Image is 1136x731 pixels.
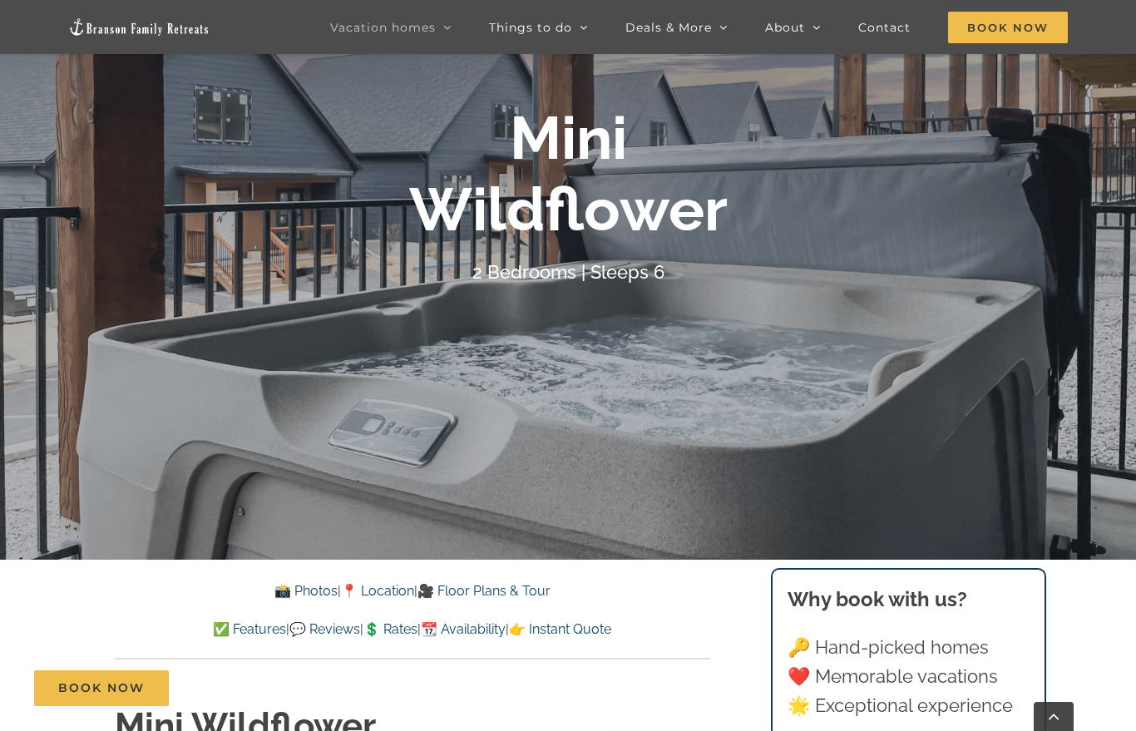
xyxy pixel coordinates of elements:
a: 📍 Location [341,583,414,599]
span: Things to do [489,22,572,33]
a: 🎥 Floor Plans & Tour [417,583,551,599]
span: Deals & More [625,22,712,33]
span: About [765,22,805,33]
a: 👉 Instant Quote [509,621,611,637]
p: 🔑 Hand-picked homes ❤️ Memorable vacations 🌟 Exceptional experience [788,633,1030,721]
h4: 2 Bedrooms | Sleeps 6 [472,261,664,283]
span: Contact [858,22,911,33]
a: ✅ Features [213,621,286,637]
h3: Why book with us? [788,585,1030,615]
a: 📆 Availability [421,621,506,637]
img: Branson Family Retreats Logo [68,17,210,37]
a: Book Now [34,670,169,706]
a: 📸 Photos [274,583,338,599]
span: Vacation homes [330,22,436,33]
a: 💬 Reviews [289,621,360,637]
p: | | [115,580,710,602]
span: Book Now [948,12,1068,43]
span: Book Now [58,681,145,695]
a: 💲 Rates [363,621,417,637]
p: | | | | [115,619,710,640]
b: Mini Wildflower [409,102,728,244]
